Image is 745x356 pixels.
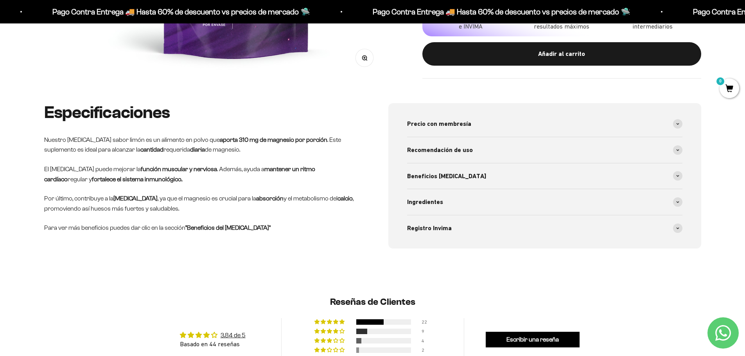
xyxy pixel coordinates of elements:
a: 3.84 de 5 [221,332,246,338]
strong: aporta 310 mg de magnesio por porción [220,136,327,143]
p: Pago Contra Entrega 🚚 Hasta 60% de descuento vs precios de mercado 🛸 [373,5,630,18]
mark: 0 [716,77,725,86]
strong: fortalece el sistema inmunológico. [92,176,182,182]
summary: Beneficios [MEDICAL_DATA] [407,163,682,189]
div: 2 [422,347,431,353]
span: Beneficios [MEDICAL_DATA] [407,171,486,181]
p: Para ver más beneficios puedes dar clic en la sección [44,223,357,233]
a: 0 [720,85,739,93]
div: Basado en 44 reseñas [180,340,246,348]
strong: mantener un ritmo cardíaco [44,166,315,182]
h2: Especificaciones [44,103,357,122]
p: Pago Contra Entrega 🚚 Hasta 60% de descuento vs precios de mercado 🛸 [52,5,310,18]
p: Nuestro [MEDICAL_DATA] sabor limón es un alimento en polvo que . Este suplemento es ideal para al... [44,135,357,155]
div: 9 [422,329,431,334]
span: Ingredientes [407,197,443,207]
summary: Recomendación de uso [407,137,682,163]
div: Añadir al carrito [438,49,686,59]
p: Por último, contribuye a la , ya que el magnesio es crucial para la y el metabolismo del , promov... [44,193,357,213]
span: Precio con membresía [407,119,471,129]
summary: Precio con membresía [407,111,682,137]
div: Average rating is 3.84 stars [180,331,246,340]
strong: absorción [256,195,284,202]
div: 4 [422,338,431,343]
h2: Reseñas de Clientes [144,295,601,309]
div: 5% (2) reviews with 2 star rating [314,347,346,353]
p: El [MEDICAL_DATA] puede mejorar la . Además, ayuda a regular y [44,164,357,184]
strong: [MEDICAL_DATA] [113,195,158,202]
div: 50% (22) reviews with 5 star rating [314,319,346,325]
a: Escribir una reseña [486,332,580,347]
strong: función muscular y nerviosa [141,166,217,172]
summary: Registro Invima [407,215,682,241]
strong: "Beneficios del [MEDICAL_DATA]" [185,224,271,231]
strong: cantidad [140,146,163,153]
span: Recomendación de uso [407,145,473,155]
summary: Ingredientes [407,189,682,215]
div: 20% (9) reviews with 4 star rating [314,329,346,334]
button: Añadir al carrito [422,42,701,65]
span: Registro Invima [407,223,452,233]
strong: diaria [190,146,205,153]
strong: calcio [337,195,353,202]
div: 9% (4) reviews with 3 star rating [314,338,346,343]
div: 22 [422,319,431,325]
